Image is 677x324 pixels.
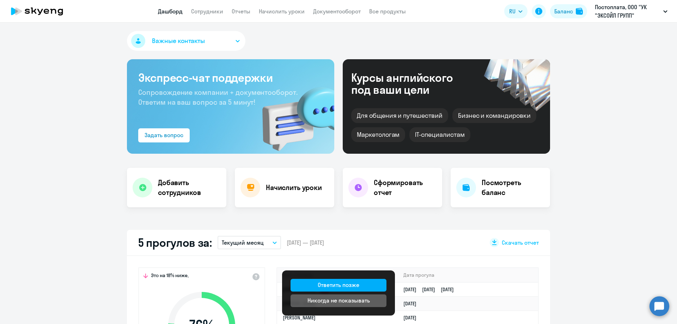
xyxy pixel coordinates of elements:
[158,178,221,197] h4: Добавить сотрудников
[138,71,323,85] h3: Экспресс-чат поддержки
[403,300,422,307] a: [DATE]
[138,236,212,250] h2: 5 прогулов за:
[351,127,405,142] div: Маркетологам
[403,286,459,293] a: [DATE][DATE][DATE]
[351,108,448,123] div: Для общения и путешествий
[351,72,472,96] div: Курсы английского под ваши цели
[222,238,264,247] p: Текущий месяц
[318,281,359,289] div: Ответить позже
[138,88,298,106] span: Сопровождение компании + документооборот. Ответим на ваш вопрос за 5 минут!
[482,178,544,197] h4: Посмотреть баланс
[283,314,316,321] a: [PERSON_NAME]
[127,31,245,51] button: Важные контакты
[313,8,361,15] a: Документооборот
[291,279,386,292] button: Ответить позже
[554,7,573,16] div: Баланс
[502,239,539,246] span: Скачать отчет
[452,108,536,123] div: Бизнес и командировки
[369,8,406,15] a: Все продукты
[591,3,671,20] button: Постоплата, ООО "УК "ЭКСОЙЛ ГРУПП"
[218,236,281,249] button: Текущий месяц
[307,296,370,305] div: Никогда не показывать
[509,7,516,16] span: RU
[232,8,250,15] a: Отчеты
[191,8,223,15] a: Сотрудники
[151,272,189,281] span: Это на 18% ниже,
[259,8,305,15] a: Начислить уроки
[158,8,183,15] a: Дашборд
[277,268,398,282] th: Имя ученика
[550,4,587,18] button: Балансbalance
[403,314,422,321] a: [DATE]
[595,3,660,20] p: Постоплата, ООО "УК "ЭКСОЙЛ ГРУПП"
[291,294,386,307] button: Никогда не показывать
[138,128,190,142] button: Задать вопрос
[252,74,334,154] img: bg-img
[145,131,183,139] div: Задать вопрос
[287,239,324,246] span: [DATE] — [DATE]
[576,8,583,15] img: balance
[266,183,322,192] h4: Начислить уроки
[409,127,470,142] div: IT-специалистам
[398,268,538,282] th: Дата прогула
[504,4,527,18] button: RU
[374,178,437,197] h4: Сформировать отчет
[152,36,205,45] span: Важные контакты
